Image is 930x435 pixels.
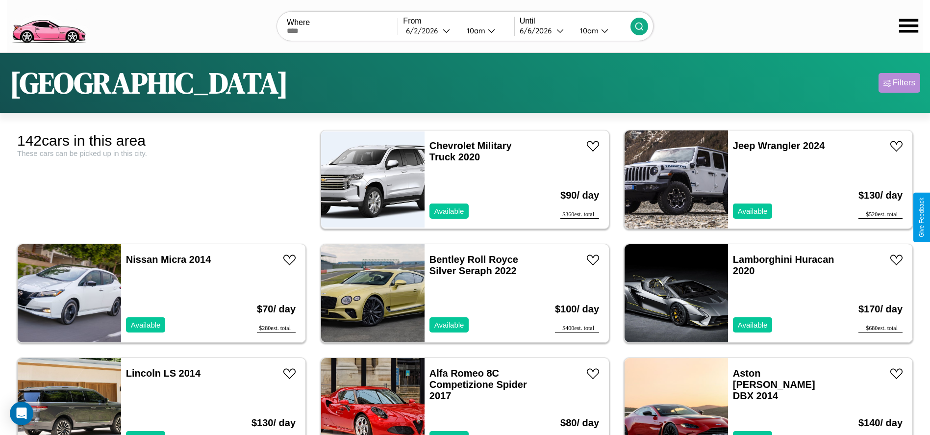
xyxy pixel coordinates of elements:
button: 10am [459,26,514,36]
h3: $ 130 / day [858,180,903,211]
button: 10am [572,26,630,36]
a: Bentley Roll Royce Silver Seraph 2022 [429,254,518,276]
a: Chevrolet Military Truck 2020 [429,140,512,162]
a: Jeep Wrangler 2024 [733,140,825,151]
div: $ 520 est. total [858,211,903,219]
h3: $ 90 / day [560,180,599,211]
div: $ 280 est. total [257,325,296,333]
label: Until [520,17,630,26]
label: From [403,17,514,26]
button: Filters [879,73,920,93]
div: 10am [462,26,488,35]
label: Where [287,18,398,27]
div: $ 680 est. total [858,325,903,333]
div: Open Intercom Messenger [10,402,33,425]
div: 142 cars in this area [17,132,306,149]
a: Alfa Romeo 8C Competizione Spider 2017 [429,368,527,401]
p: Available [738,318,768,332]
img: logo [7,5,90,46]
p: Available [738,205,768,218]
a: Aston [PERSON_NAME] DBX 2014 [733,368,815,401]
p: Available [434,205,464,218]
h1: [GEOGRAPHIC_DATA] [10,63,288,103]
h3: $ 70 / day [257,294,296,325]
div: $ 360 est. total [560,211,599,219]
a: Nissan Micra 2014 [126,254,211,265]
h3: $ 170 / day [858,294,903,325]
a: Lamborghini Huracan 2020 [733,254,834,276]
button: 6/2/2026 [403,26,458,36]
a: Lincoln LS 2014 [126,368,201,379]
div: These cars can be picked up in this city. [17,149,306,157]
div: Give Feedback [918,198,925,237]
div: 10am [575,26,601,35]
h3: $ 100 / day [555,294,599,325]
div: 6 / 2 / 2026 [406,26,443,35]
p: Available [434,318,464,332]
div: $ 400 est. total [555,325,599,333]
p: Available [131,318,161,332]
div: Filters [893,78,915,88]
div: 6 / 6 / 2026 [520,26,556,35]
